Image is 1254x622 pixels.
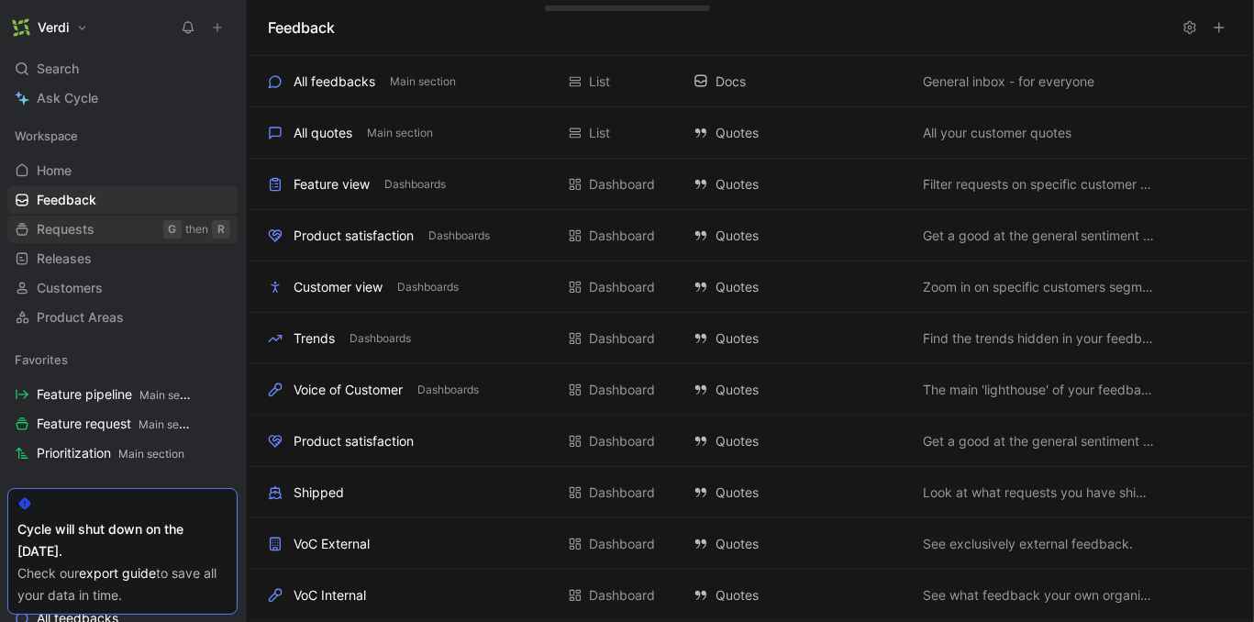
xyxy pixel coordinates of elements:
[7,304,238,331] a: Product Areas
[7,55,238,83] div: Search
[923,533,1133,555] span: See exclusively external feedback.
[37,279,103,297] span: Customers
[246,570,1254,621] div: VoC InternalDashboard QuotesSee what feedback your own organisation is giving!View actions
[246,518,1254,570] div: VoC ExternalDashboard QuotesSee exclusively external feedback.View actions
[7,84,238,112] a: Ask Cycle
[923,430,1154,452] span: Get a good at the general sentiment of feedback.
[37,415,193,434] span: Feature request
[367,124,433,142] span: Main section
[363,125,437,141] button: Main section
[37,191,96,209] span: Feedback
[185,220,208,239] div: then
[919,533,1137,555] button: See exclusively external feedback.
[425,228,494,244] button: Dashboards
[589,533,655,555] div: Dashboard
[923,379,1154,401] span: The main 'lighthouse' of your feedback!
[589,584,655,606] div: Dashboard
[294,379,403,401] div: Voice of Customer
[294,328,335,350] div: Trends
[294,225,414,247] div: Product satisfaction
[246,313,1254,364] div: TrendsDashboardsDashboard QuotesFind the trends hidden in your feedback!View actions
[79,565,156,581] a: export guide
[694,71,904,93] div: Docs
[694,122,904,144] div: Quotes
[7,157,238,184] a: Home
[919,173,1158,195] button: Filter requests on specific customer segments!
[294,482,344,504] div: Shipped
[7,410,238,438] a: Feature requestMain section
[7,245,238,272] a: Releases
[923,122,1071,144] span: All your customer quotes
[919,328,1158,350] button: Find the trends hidden in your feedback!
[923,328,1154,350] span: Find the trends hidden in your feedback!
[589,173,655,195] div: Dashboard
[694,173,904,195] div: Quotes
[7,15,93,40] button: VerdiVerdi
[15,486,87,505] span: Main section
[919,584,1158,606] button: See what feedback your own organisation is giving!
[294,584,366,606] div: VoC Internal
[589,276,655,298] div: Dashboard
[7,216,238,243] a: RequestsGthenR
[919,225,1158,247] button: Get a good at the general sentiment of feedback.
[386,73,460,90] button: Main section
[246,210,1254,261] div: Product satisfactionDashboardsDashboard QuotesGet a good at the general sentiment of feedback.Vie...
[394,279,462,295] button: Dashboards
[268,17,335,39] h1: Feedback
[589,379,655,401] div: Dashboard
[294,173,370,195] div: Feature view
[37,250,92,268] span: Releases
[919,379,1158,401] button: The main 'lighthouse' of your feedback!
[37,308,124,327] span: Product Areas
[37,87,98,109] span: Ask Cycle
[38,19,69,36] h1: Verdi
[246,364,1254,416] div: Voice of CustomerDashboardsDashboard QuotesThe main 'lighthouse' of your feedback!View actions
[919,71,1098,93] button: General inbox - for everyone
[346,330,415,347] button: Dashboards
[7,346,238,373] div: Favorites
[694,482,904,504] div: Quotes
[7,186,238,214] a: Feedback
[37,58,79,80] span: Search
[923,584,1154,606] span: See what feedback your own organisation is giving!
[139,388,205,402] span: Main section
[17,562,227,606] div: Check our to save all your data in time.
[694,328,904,350] div: Quotes
[246,416,1254,467] div: Product satisfactionDashboard QuotesGet a good at the general sentiment of feedback.View actions
[381,176,449,193] button: Dashboards
[118,447,184,461] span: Main section
[37,385,193,405] span: Feature pipeline
[37,220,94,239] span: Requests
[294,276,383,298] div: Customer view
[246,467,1254,518] div: ShippedDashboard QuotesLook at what requests you have shipped / closed the loop on!View actions
[589,482,655,504] div: Dashboard
[294,122,352,144] div: All quotes
[428,227,490,245] span: Dashboards
[294,71,375,93] div: All feedbacks
[390,72,456,91] span: Main section
[923,71,1094,93] span: General inbox - for everyone
[589,225,655,247] div: Dashboard
[919,430,1158,452] button: Get a good at the general sentiment of feedback.
[694,225,904,247] div: Quotes
[589,71,610,93] div: List
[294,533,370,555] div: VoC External
[923,482,1154,504] span: Look at what requests you have shipped / closed the loop on!
[7,274,238,302] a: Customers
[350,329,411,348] span: Dashboards
[414,382,483,398] button: Dashboards
[12,18,30,37] img: Verdi
[919,122,1075,144] button: All your customer quotes
[384,175,446,194] span: Dashboards
[923,173,1154,195] span: Filter requests on specific customer segments!
[15,127,78,145] span: Workspace
[589,122,610,144] div: List
[417,381,479,399] span: Dashboards
[919,482,1158,504] button: Look at what requests you have shipped / closed the loop on!
[246,107,1254,159] div: All quotesMain sectionList QuotesAll your customer quotesView actions
[294,430,414,452] div: Product satisfaction
[694,533,904,555] div: Quotes
[163,220,182,239] div: G
[694,276,904,298] div: Quotes
[397,278,459,296] span: Dashboards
